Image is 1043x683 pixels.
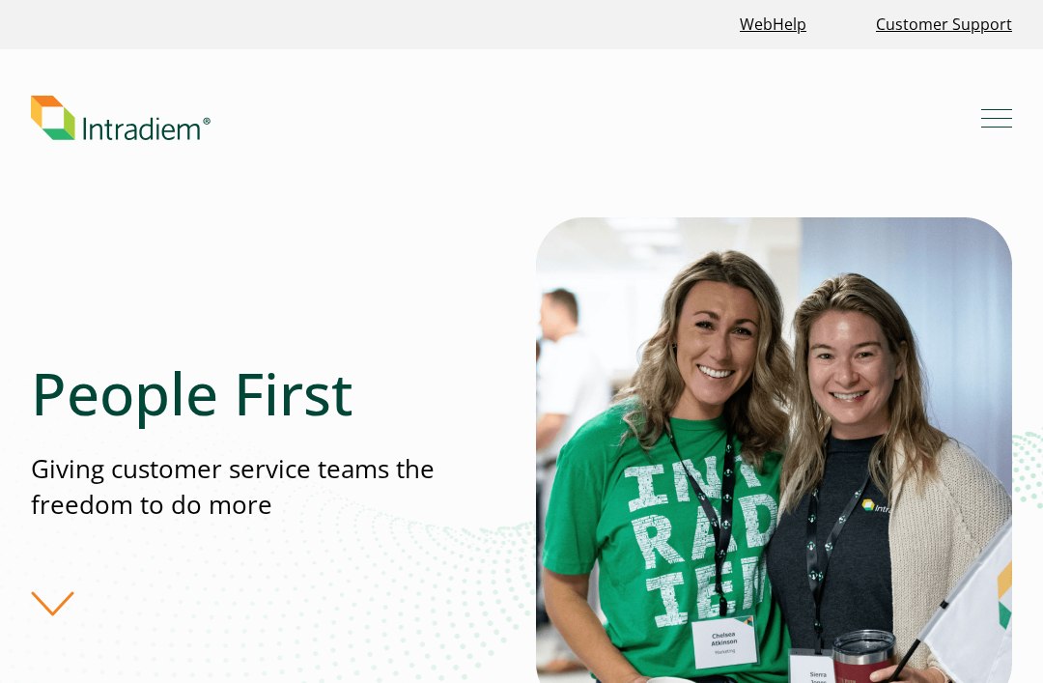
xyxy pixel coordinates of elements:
[31,96,981,140] a: Link to homepage of Intradiem
[868,4,1020,45] a: Customer Support
[31,96,211,140] img: Intradiem
[732,4,814,45] a: Link opens in a new window
[31,451,496,524] p: Giving customer service teams the freedom to do more
[981,102,1012,133] button: Mobile Navigation Button
[31,358,496,428] h1: People First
